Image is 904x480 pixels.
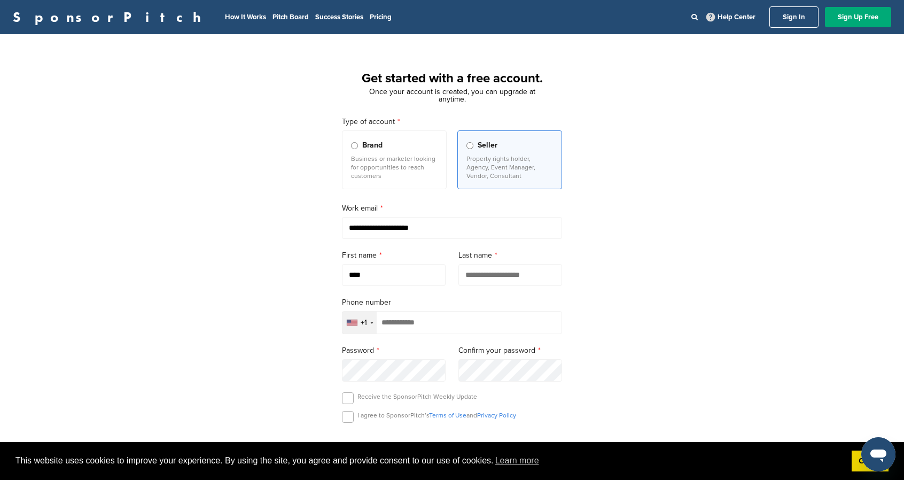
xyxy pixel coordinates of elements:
[272,13,309,21] a: Pitch Board
[466,154,553,180] p: Property rights holder, Agency, Event Manager, Vendor, Consultant
[329,69,575,88] h1: Get started with a free account.
[369,87,535,104] span: Once your account is created, you can upgrade at anytime.
[370,13,392,21] a: Pricing
[342,203,562,214] label: Work email
[861,437,895,471] iframe: Button to launch messaging window
[225,13,266,21] a: How It Works
[704,11,758,24] a: Help Center
[315,13,363,21] a: Success Stories
[429,412,466,419] a: Terms of Use
[351,154,438,180] p: Business or marketer looking for opportunities to reach customers
[852,451,889,472] a: dismiss cookie message
[391,435,513,467] iframe: reCAPTCHA
[494,453,541,469] a: learn more about cookies
[342,312,377,334] div: Selected country
[15,453,843,469] span: This website uses cookies to improve your experience. By using the site, you agree and provide co...
[478,140,497,151] span: Seller
[769,6,819,28] a: Sign In
[342,297,562,308] label: Phone number
[825,7,891,27] a: Sign Up Free
[351,142,358,149] input: Brand Business or marketer looking for opportunities to reach customers
[362,140,383,151] span: Brand
[458,250,562,261] label: Last name
[361,319,367,327] div: +1
[458,345,562,357] label: Confirm your password
[477,412,516,419] a: Privacy Policy
[466,142,473,149] input: Seller Property rights holder, Agency, Event Manager, Vendor, Consultant
[357,411,516,420] p: I agree to SponsorPitch’s and
[342,250,446,261] label: First name
[342,345,446,357] label: Password
[13,10,208,24] a: SponsorPitch
[342,116,562,128] label: Type of account
[357,392,477,401] p: Receive the SponsorPitch Weekly Update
